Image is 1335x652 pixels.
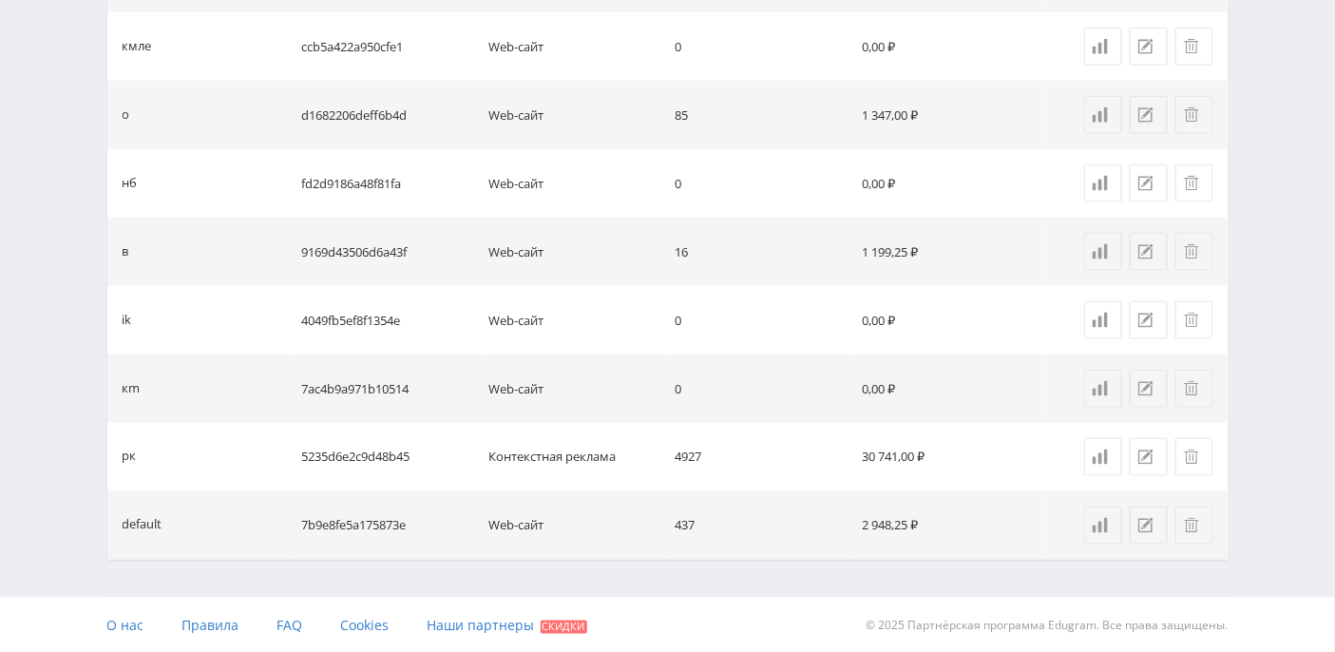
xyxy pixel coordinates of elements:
[481,286,668,355] td: Web-сайт
[1084,301,1122,339] a: Статистика
[123,447,137,469] div: рк
[854,12,1041,81] td: 0,00 ₽
[1175,233,1213,271] button: Удалить
[123,105,130,126] div: о
[667,81,854,149] td: 85
[1084,370,1122,408] a: Статистика
[667,355,854,423] td: 0
[667,149,854,218] td: 0
[481,12,668,81] td: Web-сайт
[1084,233,1122,271] a: Статистика
[481,491,668,560] td: Web-сайт
[1175,507,1213,545] button: Удалить
[1130,28,1168,66] button: Редактировать
[294,286,481,355] td: 4049fb5ef8f1354e
[667,218,854,286] td: 16
[294,491,481,560] td: 7b9e8fe5a175873e
[854,355,1041,423] td: 0,00 ₽
[481,423,668,491] td: Контекстная реклама
[182,617,239,635] span: Правила
[1175,96,1213,134] button: Удалить
[123,378,141,400] div: кm
[1084,507,1122,545] a: Статистика
[294,355,481,423] td: 7ac4b9a971b10514
[1130,438,1168,476] button: Редактировать
[667,286,854,355] td: 0
[294,81,481,149] td: d1682206deff6b4d
[1084,28,1122,66] a: Статистика
[667,423,854,491] td: 4927
[541,621,587,634] span: Скидки
[341,617,390,635] span: Cookies
[1130,370,1168,408] button: Редактировать
[1175,28,1213,66] button: Удалить
[294,423,481,491] td: 5235d6e2c9d48b45
[1084,96,1122,134] a: Статистика
[1130,164,1168,202] button: Редактировать
[123,310,132,332] div: ik
[1175,370,1213,408] button: Удалить
[667,12,854,81] td: 0
[854,81,1041,149] td: 1 347,00 ₽
[854,218,1041,286] td: 1 199,25 ₽
[481,149,668,218] td: Web-сайт
[1130,507,1168,545] button: Редактировать
[123,173,138,195] div: нб
[1130,96,1168,134] button: Редактировать
[294,218,481,286] td: 9169d43506d6a43f
[854,149,1041,218] td: 0,00 ₽
[481,355,668,423] td: Web-сайт
[854,491,1041,560] td: 2 948,25 ₽
[667,491,854,560] td: 437
[854,286,1041,355] td: 0,00 ₽
[1130,301,1168,339] button: Редактировать
[123,515,162,537] div: default
[1130,233,1168,271] button: Редактировать
[1084,164,1122,202] a: Статистика
[294,149,481,218] td: fd2d9186a48f81fa
[1175,301,1213,339] button: Удалить
[123,36,152,58] div: кмле
[1084,438,1122,476] a: Статистика
[107,617,144,635] span: О нас
[481,81,668,149] td: Web-сайт
[277,617,303,635] span: FAQ
[294,12,481,81] td: ccb5a422a950cfe1
[854,423,1041,491] td: 30 741,00 ₽
[481,218,668,286] td: Web-сайт
[428,617,535,635] span: Наши партнеры
[123,241,129,263] div: в
[1175,164,1213,202] button: Удалить
[1175,438,1213,476] button: Удалить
